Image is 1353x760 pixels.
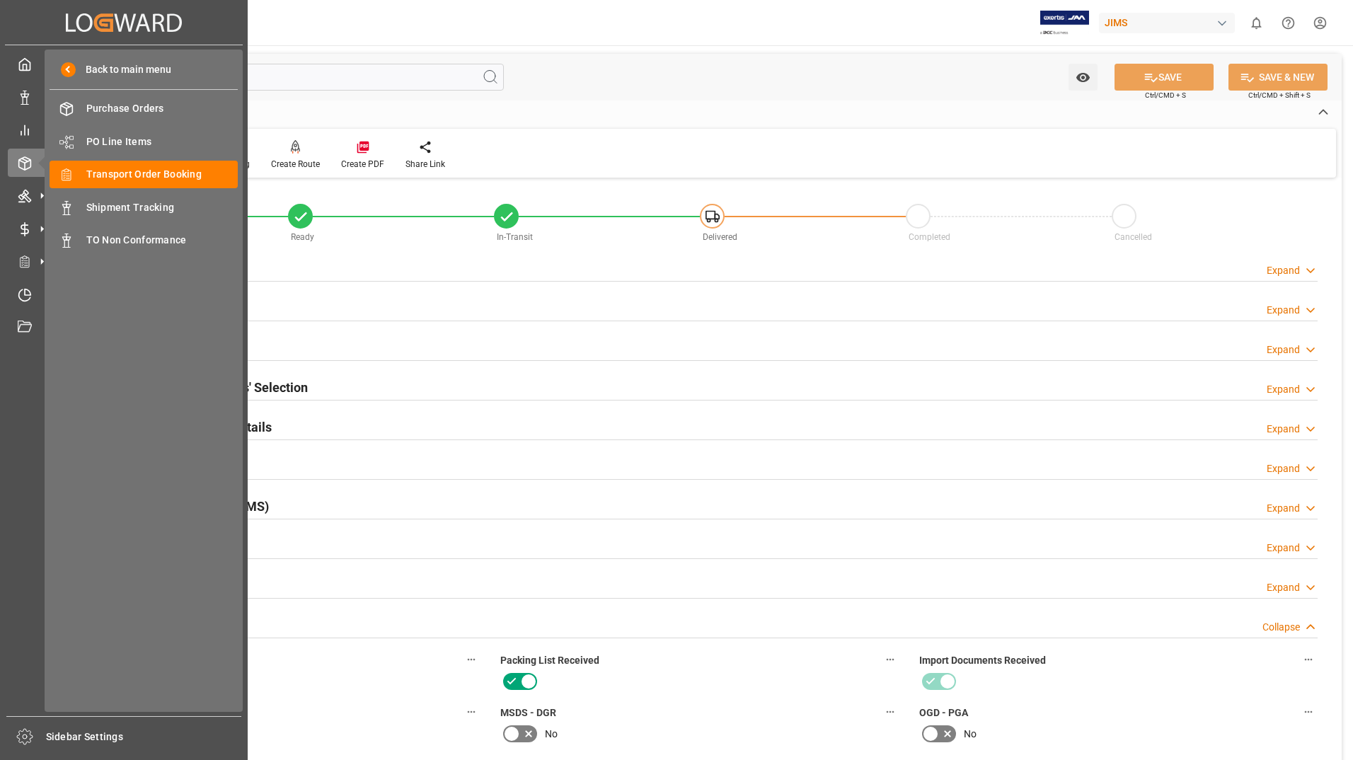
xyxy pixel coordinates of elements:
button: Import Documents Received [1299,650,1318,669]
span: Sidebar Settings [46,730,242,744]
span: No [964,727,977,742]
span: Shipment Tracking [86,200,238,215]
a: PO Line Items [50,127,238,155]
button: Shipping instructions SENT [462,650,480,669]
button: MSDS - DGR [881,703,899,721]
a: Document Management [8,313,240,341]
a: Shipment Tracking [50,193,238,221]
span: Transport Order Booking [86,167,238,182]
span: Purchase Orders [86,101,238,116]
input: Search Fields [65,64,504,91]
button: OGD - PGA [1299,703,1318,721]
div: Expand [1267,382,1300,397]
span: Import Documents Received [919,653,1046,668]
span: Ctrl/CMD + Shift + S [1248,90,1311,100]
button: show 0 new notifications [1240,7,1272,39]
span: Cancelled [1115,232,1152,242]
span: Ctrl/CMD + S [1145,90,1186,100]
a: Transport Order Booking [50,161,238,188]
span: Completed [909,232,950,242]
span: MSDS - DGR [500,706,556,720]
div: Share Link [405,158,445,171]
div: Expand [1267,461,1300,476]
div: Expand [1267,501,1300,516]
div: Expand [1267,580,1300,595]
span: PO Line Items [86,134,238,149]
a: My Cockpit [8,50,240,78]
button: SAVE [1115,64,1214,91]
button: JIMS [1099,9,1240,36]
a: TO Non Conformance [50,226,238,254]
span: No [545,727,558,742]
a: Timeslot Management V2 [8,280,240,308]
div: Create PDF [341,158,384,171]
div: Create Route [271,158,320,171]
div: Expand [1267,541,1300,555]
div: Expand [1267,303,1300,318]
div: Expand [1267,263,1300,278]
span: Packing List Received [500,653,599,668]
span: TO Non Conformance [86,233,238,248]
button: open menu [1069,64,1098,91]
span: Back to main menu [76,62,171,77]
button: Customs documents sent to broker [462,703,480,721]
div: Expand [1267,422,1300,437]
span: Ready [291,232,314,242]
a: Purchase Orders [50,95,238,122]
button: Packing List Received [881,650,899,669]
span: In-Transit [497,232,533,242]
a: My Reports [8,116,240,144]
div: JIMS [1099,13,1235,33]
div: Collapse [1262,620,1300,635]
button: SAVE & NEW [1228,64,1328,91]
div: Expand [1267,342,1300,357]
a: Data Management [8,83,240,110]
span: OGD - PGA [919,706,968,720]
img: Exertis%20JAM%20-%20Email%20Logo.jpg_1722504956.jpg [1040,11,1089,35]
span: Delivered [703,232,737,242]
button: Help Center [1272,7,1304,39]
